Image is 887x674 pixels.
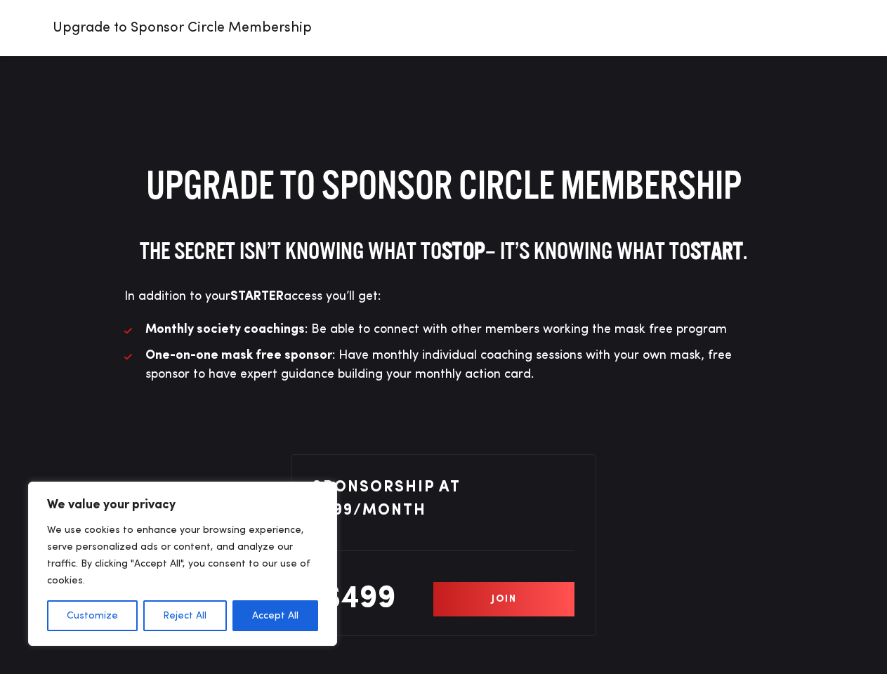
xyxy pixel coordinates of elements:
[442,237,485,264] strong: stop
[124,320,763,339] li: : Be able to connect with other members working the mask free program
[28,482,337,646] div: We value your privacy
[47,522,318,589] p: We use cookies to enhance your browsing experience, serve personalized ads or content, and analyz...
[145,349,332,362] strong: One-on-one mask free sponsor
[124,236,763,266] h3: The secret isn’t knowing what to – it’s knowing what to .
[230,290,284,303] strong: STARTER
[47,496,318,513] p: We value your privacy
[232,600,318,631] button: Accept All
[47,600,138,631] button: Customize
[124,346,763,384] li: : Have monthly individual coaching sessions with your own mask, free sponsor to have expert guida...
[145,323,305,336] strong: Monthly society coachings
[433,582,574,616] a: Join
[313,577,405,621] p: $499
[124,287,763,306] p: In addition to your access you’ll get:
[143,600,226,631] button: Reject All
[39,18,848,39] p: Upgrade to Sponsor Circle Membership
[690,237,743,264] strong: START
[313,476,574,522] p: Sponsorship at $499/month
[124,161,763,208] h1: Upgrade to Sponsor Circle Membership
